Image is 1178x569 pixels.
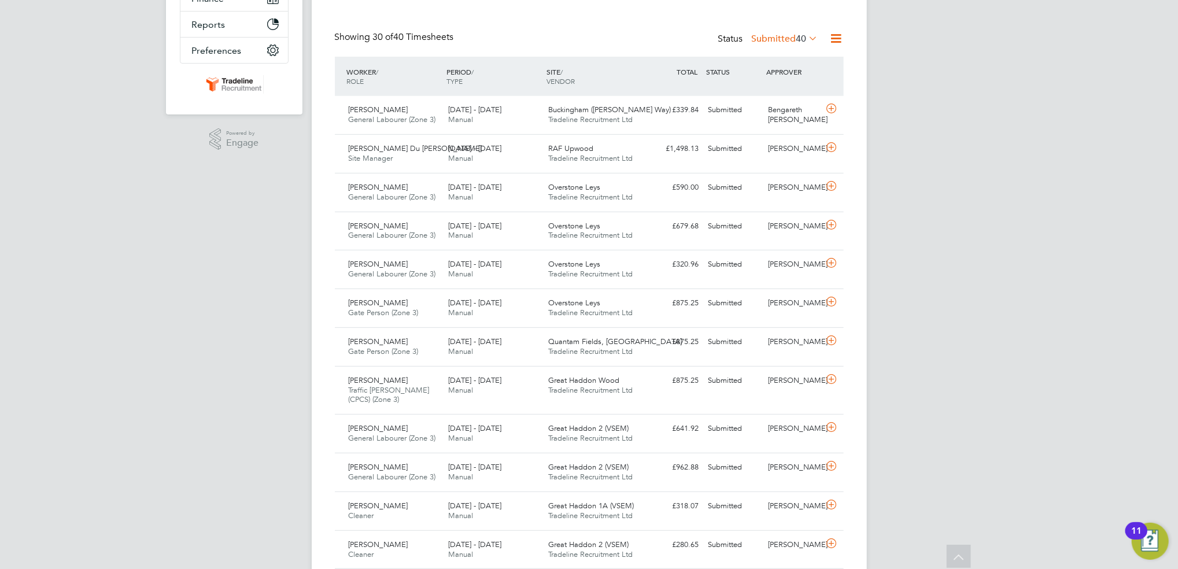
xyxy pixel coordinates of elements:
span: [DATE] - [DATE] [448,501,501,511]
span: [DATE] - [DATE] [448,462,501,472]
div: £875.25 [644,371,704,390]
span: Tradeline Recruitment Ltd [548,308,633,317]
span: [PERSON_NAME] [349,182,408,192]
span: ROLE [347,76,364,86]
a: Powered byEngage [209,128,259,150]
span: [PERSON_NAME] [349,337,408,346]
span: [DATE] - [DATE] [448,182,501,192]
div: [PERSON_NAME] [763,255,824,274]
span: Site Manager [349,153,393,163]
div: APPROVER [763,61,824,82]
span: VENDOR [546,76,575,86]
span: General Labourer (Zone 3) [349,269,436,279]
span: Manual [448,153,473,163]
div: £641.92 [644,419,704,438]
div: £339.84 [644,101,704,120]
div: Submitted [704,535,764,555]
span: Tradeline Recruitment Ltd [548,192,633,202]
span: Traffic [PERSON_NAME] (CPCS) (Zone 3) [349,385,430,405]
span: Overstone Leys [548,182,600,192]
span: [DATE] - [DATE] [448,298,501,308]
span: Overstone Leys [548,298,600,308]
span: Manual [448,230,473,240]
span: Great Haddon Wood [548,375,619,385]
div: [PERSON_NAME] [763,419,824,438]
span: [PERSON_NAME] [349,259,408,269]
span: [PERSON_NAME] [349,375,408,385]
span: Manual [448,346,473,356]
div: SITE [544,61,644,91]
button: Reports [180,12,288,37]
span: [PERSON_NAME] [349,221,408,231]
div: £875.25 [644,294,704,313]
div: £875.25 [644,332,704,352]
div: [PERSON_NAME] [763,178,824,197]
span: 30 of [373,31,394,43]
div: £679.68 [644,217,704,236]
span: [PERSON_NAME] [349,423,408,433]
div: £280.65 [644,535,704,555]
span: Manual [448,308,473,317]
div: £320.96 [644,255,704,274]
div: [PERSON_NAME] [763,294,824,313]
div: Status [718,31,821,47]
span: Great Haddon 2 (VSEM) [548,462,629,472]
span: Gate Person (Zone 3) [349,308,419,317]
span: Manual [448,192,473,202]
span: [DATE] - [DATE] [448,259,501,269]
span: / [560,67,563,76]
span: Tradeline Recruitment Ltd [548,346,633,356]
span: Preferences [192,45,242,56]
img: tradelinerecruitment-logo-retina.png [204,75,264,94]
span: TOTAL [677,67,698,76]
span: [PERSON_NAME] [349,105,408,114]
div: [PERSON_NAME] [763,371,824,390]
span: [DATE] - [DATE] [448,540,501,549]
span: Manual [448,472,473,482]
span: Tradeline Recruitment Ltd [548,549,633,559]
span: Quantam Fields, [GEOGRAPHIC_DATA] [548,337,682,346]
div: Submitted [704,419,764,438]
span: Reports [192,19,226,30]
div: Submitted [704,101,764,120]
span: General Labourer (Zone 3) [349,114,436,124]
div: PERIOD [444,61,544,91]
span: [DATE] - [DATE] [448,105,501,114]
button: Open Resource Center, 11 new notifications [1132,523,1169,560]
a: Go to home page [180,75,289,94]
span: Manual [448,385,473,395]
span: [DATE] - [DATE] [448,375,501,385]
div: Submitted [704,458,764,477]
span: General Labourer (Zone 3) [349,472,436,482]
span: Great Haddon 2 (VSEM) [548,540,629,549]
span: Tradeline Recruitment Ltd [548,433,633,443]
span: Tradeline Recruitment Ltd [548,385,633,395]
span: [PERSON_NAME] Du [PERSON_NAME] [349,143,482,153]
span: Tradeline Recruitment Ltd [548,472,633,482]
span: / [376,67,379,76]
span: Engage [226,138,259,148]
span: Manual [448,114,473,124]
span: 40 Timesheets [373,31,454,43]
span: Manual [448,433,473,443]
span: Manual [448,549,473,559]
span: General Labourer (Zone 3) [349,433,436,443]
div: Submitted [704,332,764,352]
div: £962.88 [644,458,704,477]
span: Great Haddon 1A (VSEM) [548,501,634,511]
div: [PERSON_NAME] [763,217,824,236]
div: Submitted [704,139,764,158]
div: Submitted [704,178,764,197]
div: [PERSON_NAME] [763,332,824,352]
span: Manual [448,511,473,520]
div: Submitted [704,294,764,313]
span: Overstone Leys [548,221,600,231]
span: Tradeline Recruitment Ltd [548,511,633,520]
span: Powered by [226,128,259,138]
div: [PERSON_NAME] [763,458,824,477]
span: TYPE [446,76,463,86]
div: Submitted [704,217,764,236]
div: WORKER [344,61,444,91]
div: [PERSON_NAME] [763,535,824,555]
span: Overstone Leys [548,259,600,269]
